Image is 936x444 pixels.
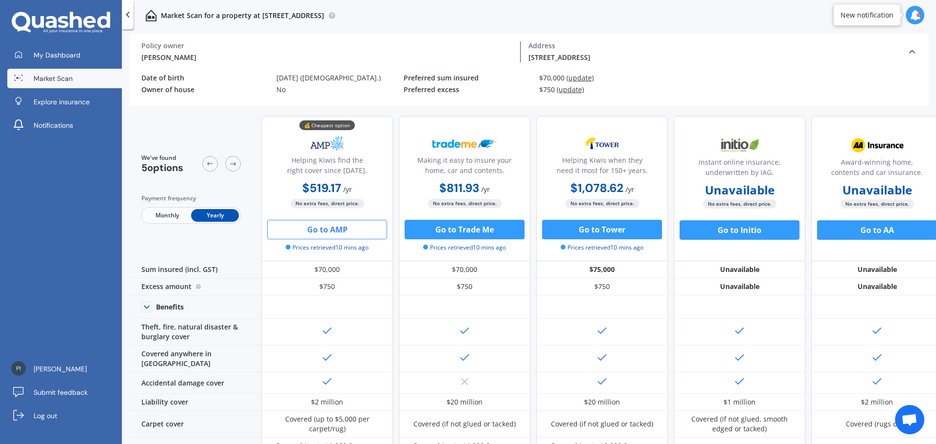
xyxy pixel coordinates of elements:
button: Go to Trade Me [405,220,525,239]
div: $750 [261,278,393,295]
img: dc9039600732ae68845024202a8c846c [11,361,26,376]
div: Accidental damage cover [130,372,261,394]
div: Covered (if not glued, smooth edged or tacked) [681,414,798,434]
a: Log out [7,406,122,425]
div: $750 [399,278,530,295]
button: Go to Initio [680,220,799,240]
a: Submit feedback [7,383,122,402]
span: Log out [34,411,57,421]
div: Date of birth [141,74,269,82]
div: Preferred excess [404,86,531,94]
div: $75,000 [536,261,668,278]
img: Tower.webp [570,131,634,155]
img: AA.webp [845,133,909,157]
div: No [276,86,404,94]
div: $750 [536,278,668,295]
span: Submit feedback [34,387,88,397]
p: Market Scan for a property at [STREET_ADDRESS] [161,11,324,20]
div: $1 million [723,397,756,407]
img: AMP.webp [295,131,359,155]
div: $70,000 [539,74,666,82]
div: Unavailable [674,261,805,278]
div: $20 million [584,397,620,407]
span: Yearly [191,209,239,222]
a: Market Scan [7,69,122,88]
div: Unavailable [674,278,805,295]
span: Prices retrieved 10 mins ago [286,243,369,252]
div: $70,000 [261,261,393,278]
div: [DATE] ([DEMOGRAPHIC_DATA].) [276,74,404,82]
div: Making it easy to insure your home, car and contents. [407,155,522,179]
span: Market Scan [34,74,73,83]
b: $519.17 [302,180,341,195]
div: Award-winning home, contents and car insurance. [819,157,935,181]
a: [PERSON_NAME] [7,359,122,379]
div: Covered (up to $5,000 per carpet/rug) [269,414,386,434]
div: Covered (rugs only) [846,419,909,429]
div: $20 million [447,397,483,407]
div: Payment frequency [141,193,241,203]
span: Explore insurance [34,97,90,107]
div: Preferred sum insured [404,74,531,82]
span: / yr [481,185,490,194]
span: / yr [625,185,634,194]
b: Unavailable [842,185,912,195]
div: Excess amount [130,278,261,295]
b: $1,078.62 [570,180,624,195]
div: Theft, fire, natural disaster & burglary cover [130,319,261,346]
div: $750 [539,86,666,94]
span: No extra fees, direct price. [840,199,914,209]
div: Benefits [156,303,184,311]
span: Prices retrieved 10 mins ago [423,243,506,252]
span: (update) [557,85,584,94]
span: Prices retrieved 10 mins ago [561,243,643,252]
span: [PERSON_NAME] [34,364,87,374]
a: My Dashboard [7,45,122,65]
span: We've found [141,154,183,162]
div: 💰 Cheapest option [299,120,355,130]
span: No extra fees, direct price. [565,199,639,208]
div: [PERSON_NAME] [141,52,512,62]
div: Liability cover [130,394,261,411]
div: Covered (if not glued or tacked) [413,419,516,429]
button: Go to AMP [267,220,387,239]
span: / yr [343,185,352,194]
div: Owner of house [141,86,269,94]
div: New notification [840,10,894,20]
div: Policy owner [141,41,512,50]
a: Open chat [895,405,924,434]
b: $811.93 [439,180,479,195]
div: Carpet cover [130,411,261,438]
div: Sum insured (incl. GST) [130,261,261,278]
span: No extra fees, direct price. [291,199,364,208]
div: Covered (if not glued or tacked) [551,419,653,429]
a: Explore insurance [7,92,122,112]
div: Covered anywhere in [GEOGRAPHIC_DATA] [130,346,261,372]
div: Instant online insurance; underwritten by IAG. [682,157,797,181]
span: (update) [566,73,594,82]
span: Monthly [143,209,191,222]
div: Helping Kiwis find the right cover since [DATE]. [270,155,385,179]
div: $70,000 [399,261,530,278]
img: Initio.webp [707,133,772,157]
span: 5 options [141,161,183,174]
img: home-and-contents.b802091223b8502ef2dd.svg [145,10,157,21]
span: No extra fees, direct price. [428,199,502,208]
span: Notifications [34,120,73,130]
img: Trademe.webp [432,131,497,155]
div: [STREET_ADDRESS] [528,52,899,62]
b: Unavailable [705,185,775,195]
a: Notifications [7,116,122,135]
button: Go to Tower [542,220,662,239]
div: $2 million [311,397,343,407]
div: $2 million [861,397,893,407]
span: No extra fees, direct price. [703,199,777,209]
span: My Dashboard [34,50,80,60]
div: Address [528,41,899,50]
div: Helping Kiwis when they need it most for 150+ years. [545,155,660,179]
